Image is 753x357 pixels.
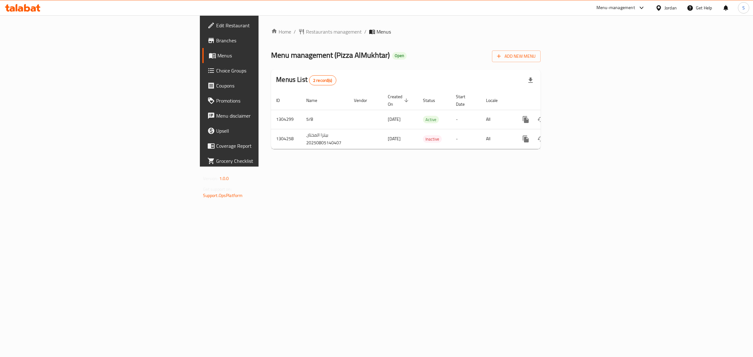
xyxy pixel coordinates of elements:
h2: Menus List [276,75,336,85]
span: Menus [376,28,391,35]
span: ID [276,97,288,104]
a: Branches [202,33,326,48]
a: Menu disclaimer [202,108,326,123]
span: Menus [217,52,321,59]
span: Status [423,97,443,104]
button: Add New Menu [492,51,541,62]
span: Version: [203,174,218,183]
a: Menus [202,48,326,63]
a: Support.OpsPlatform [203,191,243,200]
a: Coverage Report [202,138,326,153]
li: / [364,28,366,35]
span: Menu management ( Pizza AlMukhtar ) [271,48,390,62]
span: [DATE] [388,135,401,143]
a: Grocery Checklist [202,153,326,168]
span: Choice Groups [216,67,321,74]
table: enhanced table [271,91,584,149]
span: [DATE] [388,115,401,123]
span: Branches [216,37,321,44]
div: Inactive [423,135,442,143]
td: - [451,110,481,129]
button: more [518,112,533,127]
td: All [481,110,513,129]
span: 2 record(s) [309,77,336,83]
a: Choice Groups [202,63,326,78]
a: Promotions [202,93,326,108]
span: Start Date [456,93,473,108]
th: Actions [513,91,584,110]
span: Edit Restaurant [216,22,321,29]
td: - [451,129,481,149]
span: Coverage Report [216,142,321,150]
button: Change Status [533,131,548,147]
span: 1.0.0 [219,174,229,183]
span: Restaurants management [306,28,362,35]
td: All [481,129,513,149]
span: Upsell [216,127,321,135]
div: Export file [523,73,538,88]
span: Locale [486,97,506,104]
span: Open [392,53,407,58]
span: Name [306,97,325,104]
button: Change Status [533,112,548,127]
span: Inactive [423,136,442,143]
nav: breadcrumb [271,28,541,35]
span: Active [423,116,439,123]
button: more [518,131,533,147]
a: Upsell [202,123,326,138]
a: Restaurants management [298,28,362,35]
a: Edit Restaurant [202,18,326,33]
a: Coupons [202,78,326,93]
div: Open [392,52,407,60]
span: Grocery Checklist [216,157,321,165]
div: Jordan [665,4,677,11]
div: Total records count [309,75,336,85]
span: Menu disclaimer [216,112,321,120]
span: Vendor [354,97,375,104]
span: S [742,4,745,11]
span: Created On [388,93,410,108]
span: Get support on: [203,185,232,193]
span: Coupons [216,82,321,89]
span: Add New Menu [497,52,536,60]
span: Promotions [216,97,321,104]
div: Menu-management [596,4,635,12]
